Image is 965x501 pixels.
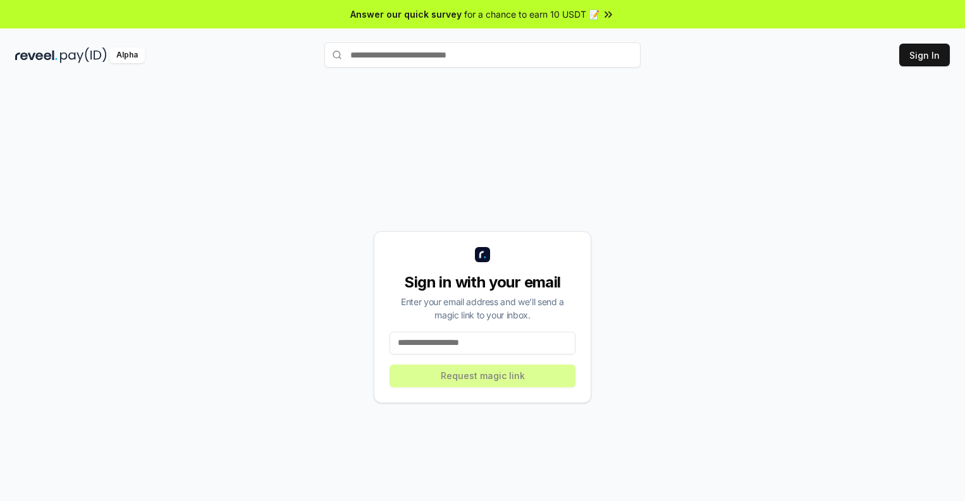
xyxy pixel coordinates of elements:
[899,44,950,66] button: Sign In
[475,247,490,262] img: logo_small
[350,8,462,21] span: Answer our quick survey
[109,47,145,63] div: Alpha
[60,47,107,63] img: pay_id
[390,295,575,322] div: Enter your email address and we’ll send a magic link to your inbox.
[15,47,58,63] img: reveel_dark
[390,272,575,293] div: Sign in with your email
[464,8,599,21] span: for a chance to earn 10 USDT 📝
